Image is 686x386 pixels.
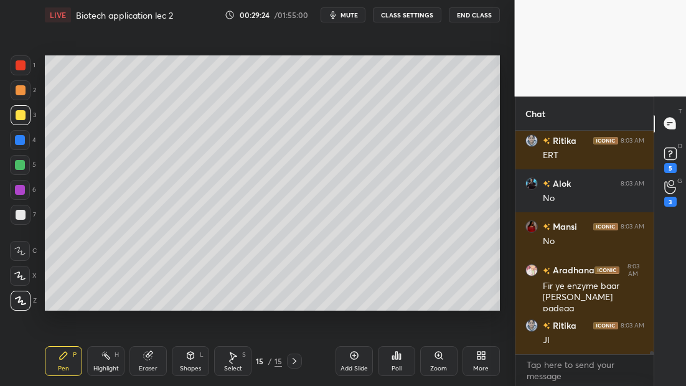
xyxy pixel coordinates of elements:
img: 9f530300618a462291b3f15c57f2a27b.jpg [525,220,538,232]
div: Shapes [180,365,201,372]
div: X [10,266,37,286]
h6: Mansi [550,220,577,233]
img: iconic-dark.1390631f.png [593,136,618,144]
p: T [679,106,682,116]
div: 3 [664,197,677,207]
div: 2 [11,80,36,100]
img: no-rating-badge.077c3623.svg [543,322,550,329]
div: Add Slide [341,365,368,372]
img: no-rating-badge.077c3623.svg [543,268,550,275]
div: LIVE [45,7,71,22]
div: 8:03 AM [621,136,644,144]
img: no-rating-badge.077c3623.svg [543,138,550,144]
img: iconic-dark.1390631f.png [593,321,618,329]
button: End Class [449,7,500,22]
button: CLASS SETTINGS [373,7,441,22]
button: mute [321,7,365,22]
div: Pen [58,365,69,372]
img: 8be85ac34b5548e1a4d5ff0d3f95a48f.png [525,319,538,331]
div: More [473,365,489,372]
div: JI [543,334,644,347]
div: 8:03 AM [622,263,644,278]
div: S [242,352,246,358]
div: No [543,235,644,248]
div: Highlight [93,365,119,372]
div: grid [515,131,654,354]
img: 8be85ac34b5548e1a4d5ff0d3f95a48f.png [525,134,538,146]
p: D [678,141,682,151]
img: iconic-dark.1390631f.png [593,222,618,230]
div: Select [224,365,242,372]
div: / [268,357,272,365]
div: Z [11,291,37,311]
h6: Alok [550,177,571,190]
img: a1cf92b4067a46b4bae8d2a77cf5a49a.jpg [525,264,538,276]
img: no-rating-badge.077c3623.svg [543,224,550,230]
div: 8:03 AM [621,179,644,187]
div: C [10,241,37,261]
div: 8:03 AM [621,321,644,329]
div: 5 [664,163,677,173]
div: 4 [10,130,36,150]
div: Fir ye enzyme baar [PERSON_NAME] padega [543,280,644,315]
img: no-rating-badge.077c3623.svg [543,181,550,187]
div: Poll [392,365,402,372]
div: 15 [275,355,282,367]
div: 3 [11,105,36,125]
div: L [200,352,204,358]
h6: Ritika [550,134,576,147]
div: 7 [11,205,36,225]
div: Eraser [139,365,157,372]
div: 1 [11,55,35,75]
span: mute [341,11,358,19]
div: 15 [253,357,266,365]
h6: Ritika [550,319,576,332]
div: ERT [543,149,644,162]
p: Chat [515,97,555,130]
img: iconic-dark.1390631f.png [594,266,619,274]
div: P [73,352,77,358]
div: 5 [10,155,36,175]
div: 6 [10,180,36,200]
h4: Biotech application lec 2 [76,9,173,21]
h6: Aradhana [550,263,594,276]
div: H [115,352,119,358]
div: 8:03 AM [621,222,644,230]
img: 4675c63d602c407abca2e2165709eaec.jpg [525,177,538,189]
div: No [543,192,644,205]
p: G [677,176,682,186]
div: Zoom [430,365,447,372]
